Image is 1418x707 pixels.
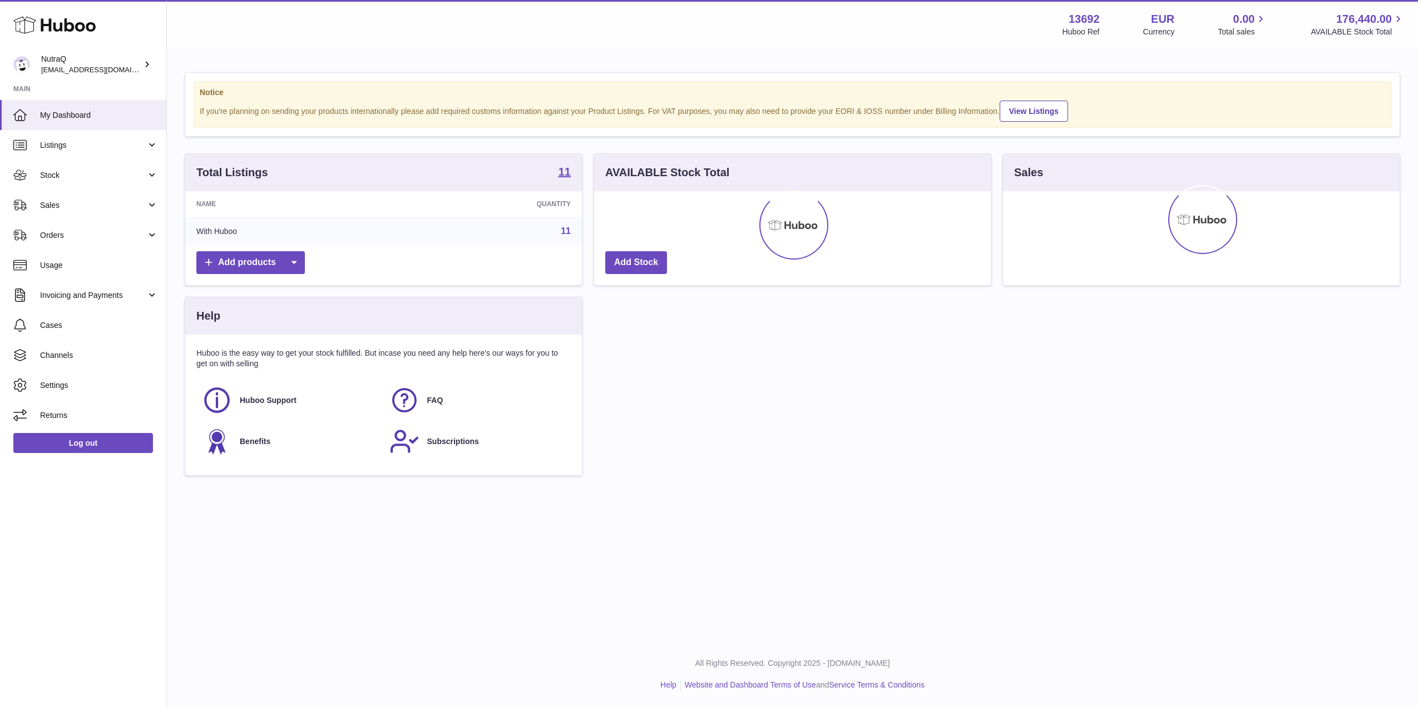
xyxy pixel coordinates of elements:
span: Stock [40,170,146,181]
div: NutraQ [41,54,141,75]
span: My Dashboard [40,110,158,121]
h3: Total Listings [196,165,268,180]
span: Channels [40,350,158,361]
a: FAQ [389,385,566,415]
span: 176,440.00 [1336,12,1392,27]
td: With Huboo [185,217,394,246]
span: Orders [40,230,146,241]
span: Total sales [1218,27,1267,37]
span: Huboo Support [240,395,297,406]
span: Benefits [240,436,270,447]
a: 11 [561,226,571,236]
strong: 11 [559,166,571,177]
span: Cases [40,320,158,331]
span: FAQ [427,395,443,406]
h3: AVAILABLE Stock Total [605,165,729,180]
span: Sales [40,200,146,211]
a: Website and Dashboard Terms of Use [685,680,816,689]
strong: EUR [1151,12,1174,27]
h3: Sales [1014,165,1043,180]
div: If you're planning on sending your products internationally please add required customs informati... [200,99,1385,122]
a: 0.00 Total sales [1218,12,1267,37]
a: Add products [196,251,305,274]
a: Benefits [202,426,378,456]
a: Service Terms & Conditions [829,680,925,689]
img: log@nutraq.com [13,56,30,73]
div: Currency [1143,27,1175,37]
li: and [681,680,925,690]
a: Log out [13,433,153,453]
th: Name [185,191,394,217]
span: AVAILABLE Stock Total [1311,27,1405,37]
a: 176,440.00 AVAILABLE Stock Total [1311,12,1405,37]
a: Subscriptions [389,426,566,456]
strong: 13692 [1069,12,1100,27]
a: Help [660,680,676,689]
span: Settings [40,380,158,391]
span: [EMAIL_ADDRESS][DOMAIN_NAME] [41,65,164,74]
span: 0.00 [1233,12,1255,27]
a: Add Stock [605,251,667,274]
span: Usage [40,260,158,271]
strong: Notice [200,87,1385,98]
span: Invoicing and Payments [40,290,146,301]
span: Subscriptions [427,436,479,447]
p: All Rights Reserved. Copyright 2025 - [DOMAIN_NAME] [176,658,1409,669]
h3: Help [196,308,220,323]
a: View Listings [1000,101,1068,122]
a: Huboo Support [202,385,378,415]
span: Listings [40,140,146,151]
span: Returns [40,410,158,421]
p: Huboo is the easy way to get your stock fulfilled. But incase you need any help here's our ways f... [196,348,571,369]
div: Huboo Ref [1063,27,1100,37]
th: Quantity [394,191,582,217]
a: 11 [559,166,571,180]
